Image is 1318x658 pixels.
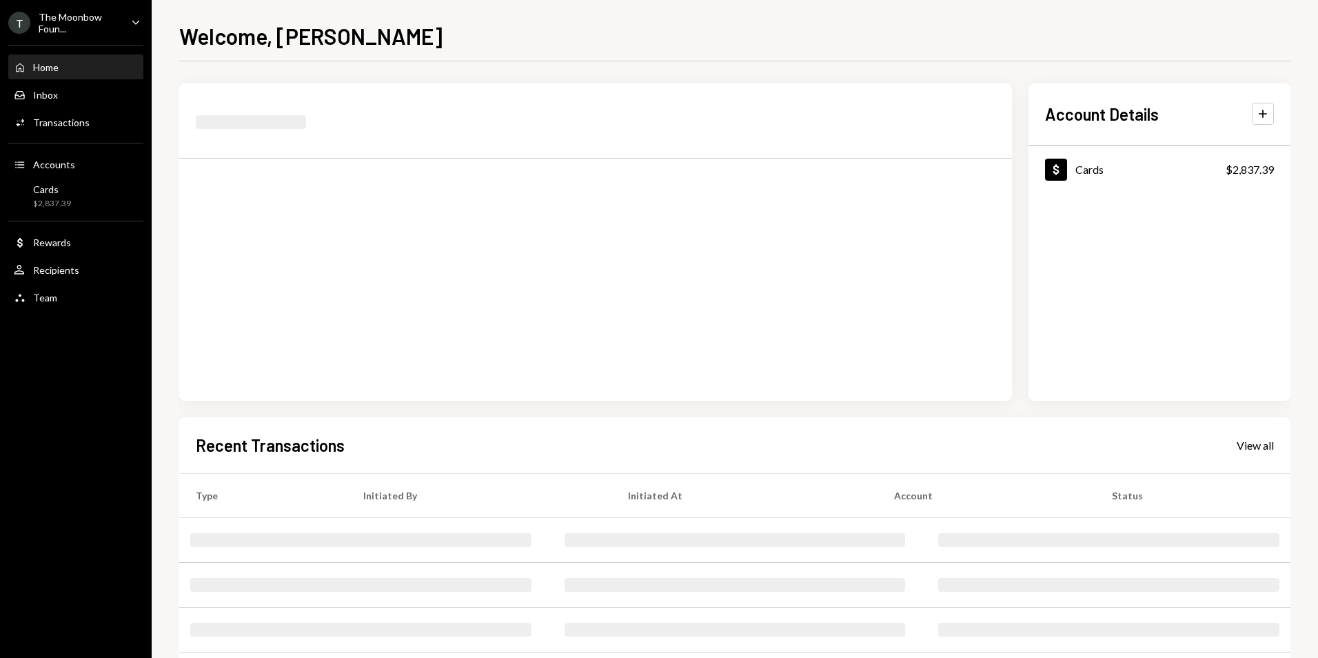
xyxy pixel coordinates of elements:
a: Team [8,285,143,310]
div: Recipients [33,264,79,276]
div: Cards [33,183,71,195]
div: Accounts [33,159,75,170]
div: Cards [1075,163,1104,176]
div: The Moonbow Foun... [39,11,120,34]
a: Cards$2,837.39 [1028,146,1290,192]
th: Type [179,473,347,517]
th: Account [878,473,1095,517]
a: Transactions [8,110,143,134]
a: Recipients [8,257,143,282]
a: View all [1237,437,1274,452]
th: Initiated At [611,473,878,517]
div: View all [1237,439,1274,452]
a: Cards$2,837.39 [8,179,143,212]
div: Inbox [33,89,58,101]
div: Rewards [33,237,71,248]
a: Rewards [8,230,143,255]
div: Home [33,61,59,73]
div: Transactions [33,117,90,128]
h2: Recent Transactions [196,434,345,457]
div: $2,837.39 [33,198,71,210]
a: Inbox [8,82,143,107]
div: Team [33,292,57,303]
th: Initiated By [347,473,611,517]
a: Home [8,54,143,79]
div: $2,837.39 [1226,161,1274,178]
h1: Welcome, [PERSON_NAME] [179,22,443,50]
h2: Account Details [1045,103,1159,126]
th: Status [1095,473,1290,517]
div: T [8,12,30,34]
a: Accounts [8,152,143,177]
